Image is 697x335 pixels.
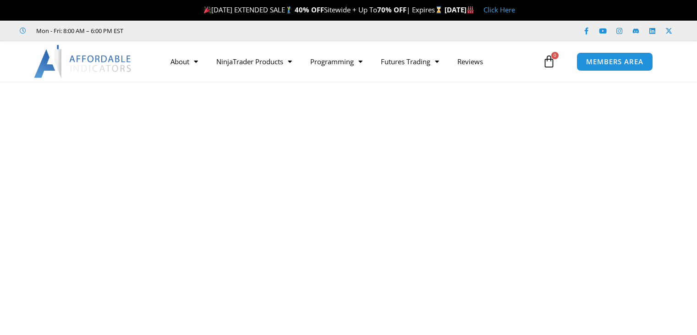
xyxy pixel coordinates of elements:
img: 🏌️‍♂️ [285,6,292,13]
nav: Menu [161,51,540,72]
strong: 70% OFF [377,5,406,14]
a: Futures Trading [372,51,448,72]
a: Click Here [483,5,515,14]
a: NinjaTrader Products [207,51,301,72]
span: [DATE] EXTENDED SALE Sitewide + Up To | Expires [202,5,445,14]
a: 0 [529,48,569,75]
strong: [DATE] [445,5,474,14]
span: MEMBERS AREA [586,58,643,65]
a: Programming [301,51,372,72]
iframe: Customer reviews powered by Trustpilot [136,26,274,35]
strong: 40% OFF [295,5,324,14]
img: LogoAI | Affordable Indicators – NinjaTrader [34,45,132,78]
a: About [161,51,207,72]
a: Reviews [448,51,492,72]
span: Mon - Fri: 8:00 AM – 6:00 PM EST [34,25,123,36]
img: ⌛ [435,6,442,13]
img: 🎉 [204,6,211,13]
a: MEMBERS AREA [576,52,653,71]
span: 0 [551,52,559,59]
img: 🏭 [467,6,474,13]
